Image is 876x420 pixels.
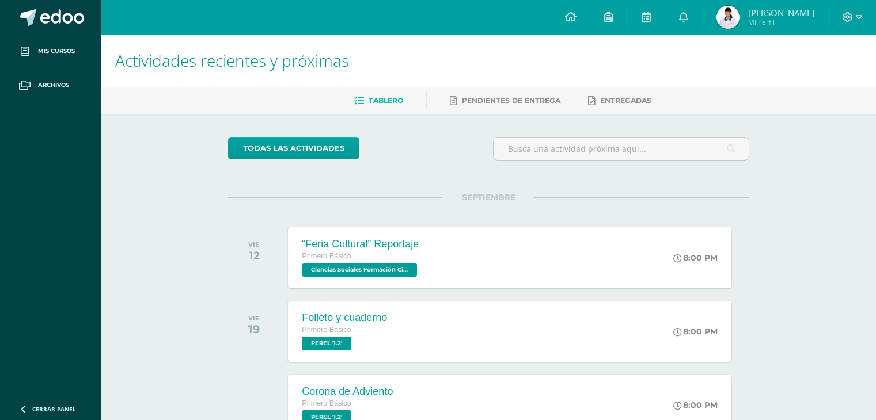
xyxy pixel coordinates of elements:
[302,312,387,324] div: Folleto y cuaderno
[302,399,351,407] span: Primero Básico
[443,192,534,203] span: SEPTIEMBRE
[600,96,651,105] span: Entregadas
[462,96,560,105] span: Pendientes de entrega
[302,337,351,350] span: PEREL '1.2'
[38,81,69,90] span: Archivos
[748,17,814,27] span: Mi Perfil
[228,137,359,159] a: todas las Actividades
[748,7,814,18] span: [PERSON_NAME]
[9,35,92,68] a: Mis cursos
[450,91,560,110] a: Pendientes de entrega
[354,91,403,110] a: Tablero
[716,6,740,29] img: a870b3e5c06432351c4097df98eac26b.png
[673,253,718,263] div: 8:00 PM
[673,326,718,337] div: 8:00 PM
[494,138,749,160] input: Busca una actividad próxima aquí...
[369,96,403,105] span: Tablero
[38,47,75,56] span: Mis cursos
[588,91,651,110] a: Entregadas
[248,322,260,336] div: 19
[302,326,351,334] span: Primero Básico
[302,385,393,398] div: Corona de Adviento
[32,405,76,413] span: Cerrar panel
[302,238,420,250] div: “Feria Cultural” Reportaje
[248,249,260,262] div: 12
[302,252,351,260] span: Primero Básico
[9,68,92,102] a: Archivos
[115,49,349,71] span: Actividades recientes y próximas
[248,240,260,249] div: VIE
[673,400,718,410] div: 8:00 PM
[248,314,260,322] div: VIE
[302,263,417,277] span: Ciencias Sociales Formación Ciudadana e Interculturalidad '1.2'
